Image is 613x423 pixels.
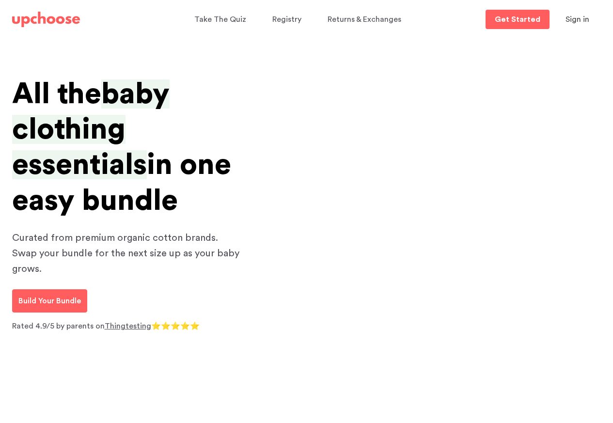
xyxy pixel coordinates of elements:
[194,10,249,29] a: Take The Quiz
[328,10,404,29] a: Returns & Exchanges
[12,150,231,215] span: in one easy bundle
[495,16,540,23] p: Get Started
[328,16,401,23] span: Returns & Exchanges
[151,322,200,330] span: ⭐⭐⭐⭐⭐
[12,322,105,330] span: Rated 4.9/5 by parents on
[12,79,170,179] span: baby clothing essentials
[553,10,601,29] button: Sign in
[18,295,81,307] p: Build Your Bundle
[566,16,589,23] span: Sign in
[12,289,87,313] a: Build Your Bundle
[12,79,101,109] span: All the
[486,10,550,29] a: Get Started
[12,10,80,30] a: UpChoose
[12,12,80,27] img: UpChoose
[12,230,245,277] p: Curated from premium organic cotton brands. Swap your bundle for the next size up as your baby gr...
[194,16,246,23] span: Take The Quiz
[105,322,151,330] a: Thingtesting
[272,10,304,29] a: Registry
[272,16,301,23] span: Registry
